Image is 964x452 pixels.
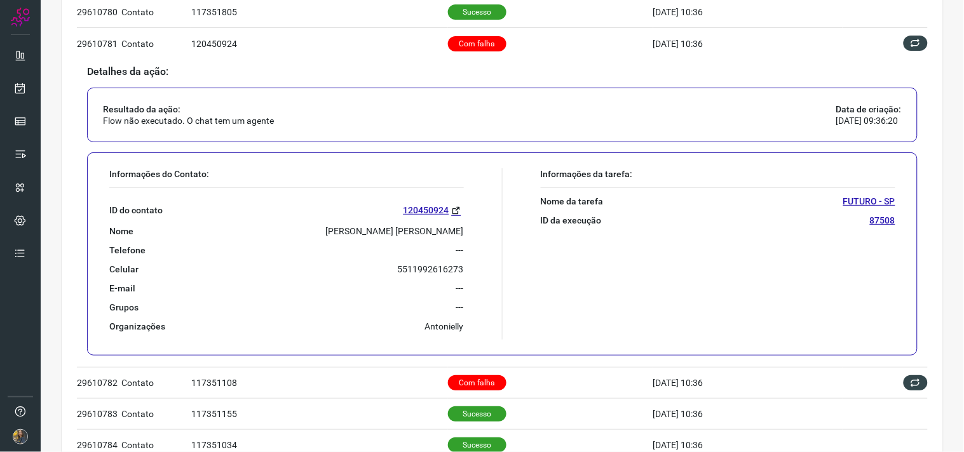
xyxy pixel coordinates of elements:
p: Nome da tarefa [541,196,604,207]
p: Com falha [448,36,506,51]
p: 5511992616273 [398,263,464,275]
p: [DATE] 09:36:20 [836,115,902,126]
td: 120450924 [191,28,448,59]
td: [DATE] 10:36 [653,367,843,398]
p: Grupos [109,302,139,313]
p: E-mail [109,282,135,294]
p: Flow não executado. O chat tem um agente [103,115,274,126]
img: Logo [11,8,30,27]
p: Informações da tarefa: [541,168,896,180]
p: 87508 [870,215,895,226]
p: Informações do Contato: [109,168,464,180]
td: [DATE] 10:36 [653,398,843,429]
td: 117351155 [191,398,448,429]
a: 120450924 [404,203,464,218]
p: Resultado da ação: [103,103,274,115]
p: [PERSON_NAME] [PERSON_NAME] [326,225,464,237]
p: Antonielly [425,321,464,332]
td: Contato [121,398,191,429]
p: ID do contato [109,204,163,216]
p: Sucesso [448,406,506,422]
p: Celular [109,263,139,275]
p: --- [456,302,464,313]
p: --- [456,282,464,294]
td: [DATE] 10:36 [653,28,843,59]
p: Nome [109,225,133,237]
td: Contato [121,367,191,398]
p: Detalhes da ação: [87,66,918,77]
p: --- [456,244,464,256]
td: 29610781 [77,28,121,59]
p: Sucesso [448,4,506,20]
p: ID da execução [541,215,602,226]
p: Telefone [109,244,146,256]
p: Organizações [109,321,165,332]
p: FUTURO - SP [843,196,895,207]
td: Contato [121,28,191,59]
p: Data de criação: [836,103,902,115]
td: 29610782 [77,367,121,398]
td: 29610783 [77,398,121,429]
td: 117351108 [191,367,448,398]
img: 7a73bbd33957484e769acd1c40d0590e.JPG [13,429,28,444]
p: Com falha [448,375,506,390]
